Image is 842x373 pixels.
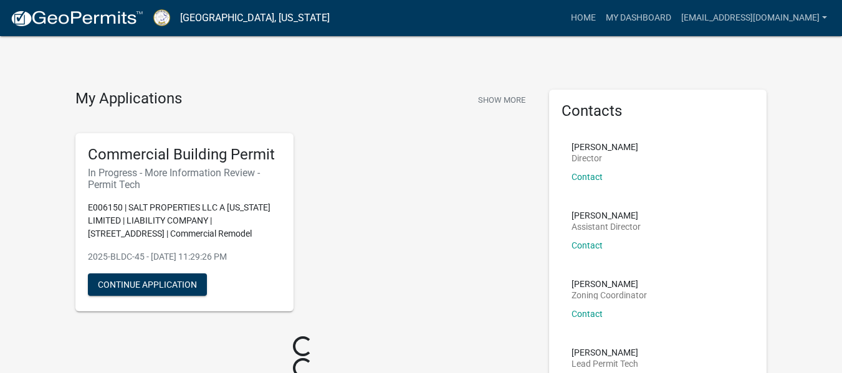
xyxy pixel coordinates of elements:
p: [PERSON_NAME] [572,280,647,288]
button: Continue Application [88,273,207,296]
a: Contact [572,240,603,250]
h6: In Progress - More Information Review - Permit Tech [88,167,281,191]
a: Contact [572,309,603,319]
img: Putnam County, Georgia [153,9,170,26]
p: [PERSON_NAME] [572,348,638,357]
p: E006150 | SALT PROPERTIES LLC A [US_STATE] LIMITED | LIABILITY COMPANY | [STREET_ADDRESS] | Comme... [88,201,281,240]
p: Assistant Director [572,222,641,231]
p: Zoning Coordinator [572,291,647,300]
a: Contact [572,172,603,182]
h4: My Applications [75,90,182,108]
a: Home [566,6,601,30]
h5: Commercial Building Permit [88,146,281,164]
button: Show More [473,90,530,110]
p: 2025-BLDC-45 - [DATE] 11:29:26 PM [88,250,281,263]
p: [PERSON_NAME] [572,143,638,151]
a: [EMAIL_ADDRESS][DOMAIN_NAME] [676,6,832,30]
a: [GEOGRAPHIC_DATA], [US_STATE] [180,7,330,29]
p: [PERSON_NAME] [572,211,641,220]
p: Lead Permit Tech [572,359,638,368]
p: Director [572,154,638,163]
h5: Contacts [562,102,755,120]
a: My Dashboard [601,6,676,30]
